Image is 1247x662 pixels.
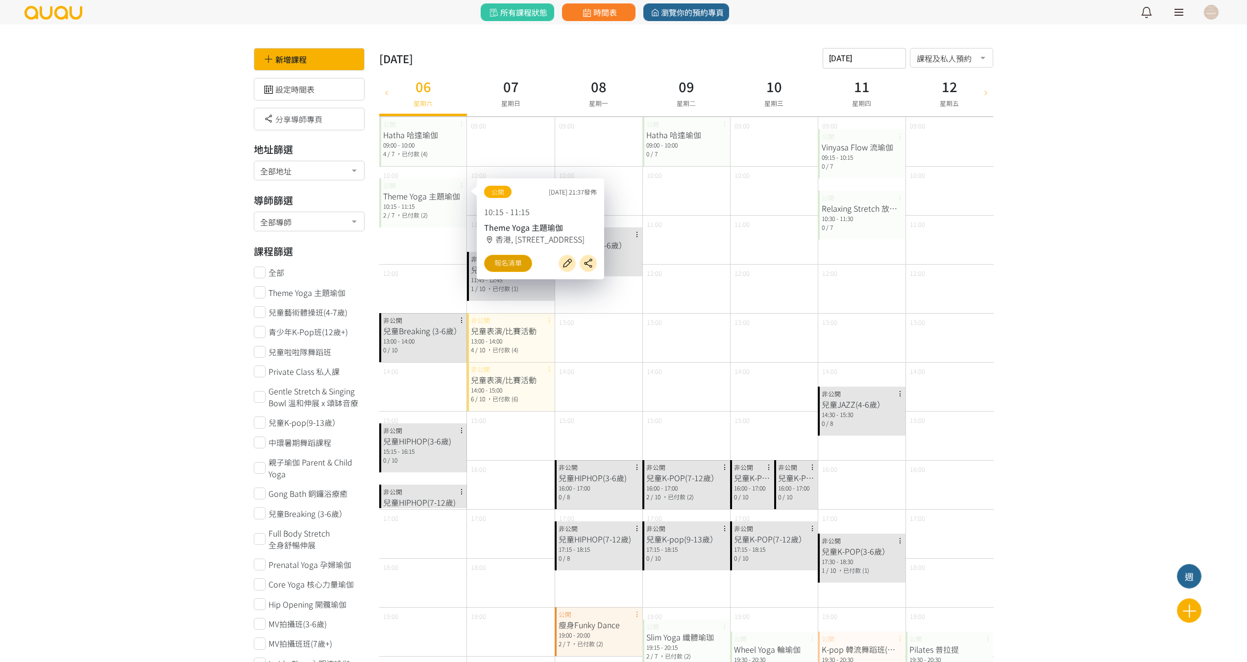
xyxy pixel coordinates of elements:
[734,318,750,327] span: 13:00
[738,554,748,562] span: / 10
[910,220,925,229] span: 11:00
[822,643,902,655] div: K-pop 韓流舞蹈班(基礎)
[764,98,783,108] span: 星期三
[559,484,638,492] div: 16:00 - 17:00
[646,129,726,141] div: Hatha 哈達瑜伽
[563,639,570,648] span: / 7
[822,162,825,170] span: 0
[396,211,428,219] span: ，已付款 (2)
[822,141,902,153] div: Vinyasa Flow 流瑜伽
[646,141,726,149] div: 09:00 - 10:00
[414,98,433,108] span: 星期六
[562,3,636,21] a: 時間表
[471,612,486,621] span: 19:00
[269,598,346,610] span: Hip Opening 開髖瑜伽
[651,149,658,158] span: / 7
[269,366,340,377] span: Private Class 私人課
[1177,570,1201,583] div: 週
[269,437,331,448] span: 中環暑期舞蹈課程
[940,98,959,108] span: 星期五
[647,367,662,376] span: 14:00
[484,206,597,218] p: 10:15 - 11:15
[471,563,486,572] span: 18:00
[383,563,398,572] span: 18:00
[778,484,814,492] div: 16:00 - 17:00
[910,367,925,376] span: 14:00
[910,121,925,130] span: 09:00
[734,492,737,501] span: 0
[822,367,837,376] span: 14:00
[484,233,597,245] div: 香港, [STREET_ADDRESS]
[826,419,833,427] span: / 8
[269,287,345,298] span: Theme Yoga 主題瑜伽
[646,472,726,484] div: 兒童K-POP(7-12歲）
[471,284,474,293] span: 1
[383,337,463,345] div: 13:00 - 14:00
[734,269,750,278] span: 12:00
[826,223,833,231] span: / 7
[734,554,737,562] span: 0
[589,76,608,97] h3: 08
[646,533,726,545] div: 兒童K-pop(9-13歲）
[822,398,902,410] div: 兒童JAZZ(4-6歲）
[269,267,284,278] span: 全部
[481,3,554,21] a: 所有課程狀態
[822,465,837,474] span: 16:00
[646,631,726,643] div: Slim Yoga 纖體瑜珈
[822,214,902,223] div: 10:30 - 11:30
[559,121,574,130] span: 09:00
[734,472,770,484] div: 兒童K-POP(3-6歲）
[764,76,783,97] h3: 10
[383,496,463,508] div: 兒童HIPHOP(7-12歲)
[269,306,347,318] span: 兒童藝術體操班(4-7歲)
[559,318,574,327] span: 13:00
[651,652,658,660] span: / 7
[383,171,398,180] span: 10:00
[734,220,750,229] span: 11:00
[734,416,750,425] span: 15:00
[677,98,696,108] span: 星期二
[651,492,660,501] span: / 10
[383,149,386,158] span: 4
[646,484,726,492] div: 16:00 - 17:00
[826,566,836,574] span: / 10
[734,171,750,180] span: 10:00
[269,385,365,409] span: Gentle Stretch & Singing Bowl 溫和伸展 x 頌缽音療
[269,417,340,428] span: 兒童K-pop(9-13歲）
[822,514,837,523] span: 17:00
[487,284,518,293] span: ，已付款 (1)
[471,275,551,284] div: 11:45 - 12:45
[563,492,570,501] span: / 8
[734,533,814,545] div: 兒童K-POP(7-12歲）
[646,643,726,652] div: 19:15 - 20:15
[734,367,750,376] span: 14:00
[559,367,574,376] span: 14:00
[659,652,691,660] span: ，已付款 (2)
[24,6,83,20] img: logo.svg
[940,76,959,97] h3: 12
[910,318,925,327] span: 13:00
[581,6,616,18] span: 時間表
[559,416,574,425] span: 15:00
[383,190,463,202] div: Theme Yoga 主題瑜伽
[910,465,925,474] span: 16:00
[383,129,463,141] div: Hatha 哈達瑜伽
[822,318,837,327] span: 13:00
[471,465,486,474] span: 16:00
[269,637,332,649] span: MV拍攝班班(7歲+)
[677,76,696,97] h3: 09
[647,269,662,278] span: 12:00
[383,456,386,464] span: 0
[646,545,726,554] div: 17:15 - 18:15
[484,221,597,233] div: Theme Yoga 主題瑜伽
[383,269,398,278] span: 12:00
[269,618,327,630] span: MV拍攝班(3-6歲)
[383,416,398,425] span: 15:00
[388,456,397,464] span: / 10
[563,554,570,562] span: / 8
[852,98,871,108] span: 星期四
[471,374,551,386] div: 兒童表演/比賽活動
[254,48,365,71] div: 新增課程
[269,559,351,570] span: Prenatal Yoga 孕婦瑜伽
[910,563,925,572] span: 18:00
